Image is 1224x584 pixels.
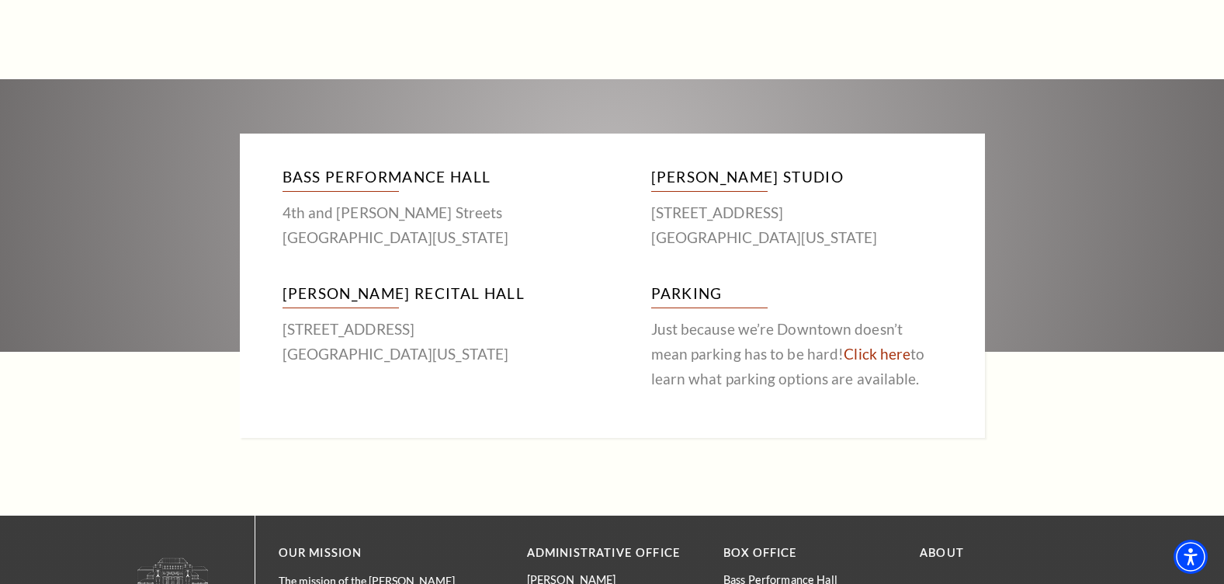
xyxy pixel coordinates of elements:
a: Click here to learn what parking options are available - open in a new tab [844,345,910,363]
a: About [920,546,964,559]
h3: Bass Performance Hall [283,165,574,192]
div: Accessibility Menu [1174,540,1208,574]
p: [STREET_ADDRESS] [GEOGRAPHIC_DATA][US_STATE] [283,317,574,367]
p: 4th and [PERSON_NAME] Streets [GEOGRAPHIC_DATA][US_STATE] [283,200,574,250]
p: BOX OFFICE [723,544,896,563]
p: [STREET_ADDRESS] [GEOGRAPHIC_DATA][US_STATE] [651,200,942,250]
p: Administrative Office [527,544,700,563]
h3: Parking [651,281,942,308]
h3: [PERSON_NAME] Recital Hall [283,281,574,308]
h3: [PERSON_NAME] Studio [651,165,942,192]
p: Just because we’re Downtown doesn’t mean parking has to be hard! to learn what parking options ar... [651,317,942,391]
p: OUR MISSION [279,544,473,563]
